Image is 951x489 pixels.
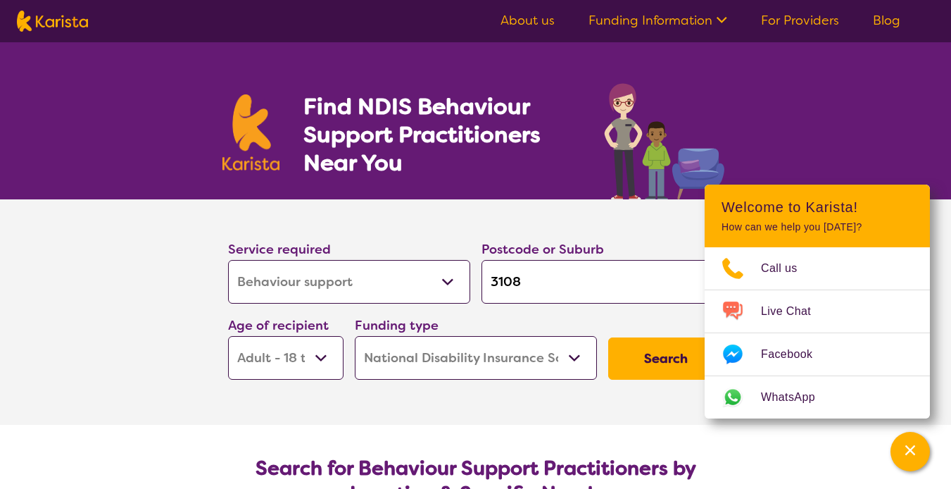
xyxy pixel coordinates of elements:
[481,241,604,258] label: Postcode or Suburb
[722,199,913,216] h2: Welcome to Karista!
[355,317,439,334] label: Funding type
[761,301,828,322] span: Live Chat
[761,12,839,29] a: For Providers
[228,241,331,258] label: Service required
[500,12,555,29] a: About us
[228,317,329,334] label: Age of recipient
[222,94,280,171] img: Karista logo
[600,76,729,199] img: behaviour-support
[890,432,930,471] button: Channel Menu
[608,338,724,380] button: Search
[705,376,930,419] a: Web link opens in a new tab.
[588,12,727,29] a: Funding Information
[303,92,576,177] h1: Find NDIS Behaviour Support Practitioners Near You
[873,12,900,29] a: Blog
[17,11,88,32] img: Karista logo
[761,344,829,365] span: Facebook
[761,258,814,279] span: Call us
[705,185,930,419] div: Channel Menu
[481,260,724,304] input: Type
[722,221,913,233] p: How can we help you [DATE]?
[705,247,930,419] ul: Choose channel
[761,387,832,408] span: WhatsApp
